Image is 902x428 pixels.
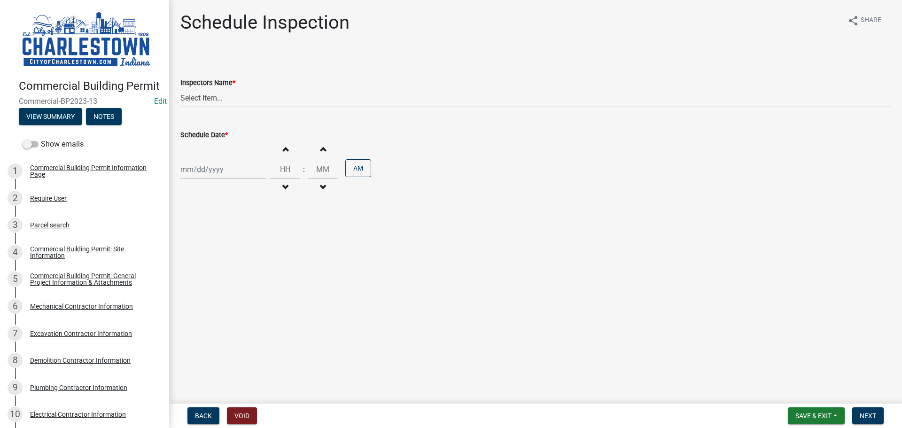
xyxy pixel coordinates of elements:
button: Next [852,407,884,424]
span: Share [861,15,881,26]
input: mm/dd/yyyy [180,160,266,179]
button: Back [187,407,219,424]
h4: Commercial Building Permit [19,79,162,93]
button: AM [345,159,371,177]
div: Electrical Contractor Information [30,411,126,418]
div: 1 [8,163,23,179]
div: 4 [8,245,23,260]
span: Next [860,412,876,420]
div: : [300,164,308,175]
label: Show emails [23,139,84,150]
input: Hours [270,160,300,179]
button: Notes [86,108,122,125]
span: Save & Exit [795,412,832,420]
a: Edit [154,97,167,106]
wm-modal-confirm: Edit Application Number [154,97,167,106]
span: Commercial-BP2023-13 [19,97,150,106]
div: Parcel search [30,222,70,228]
button: Save & Exit [788,407,845,424]
input: Minutes [308,160,338,179]
div: Require User [30,195,67,202]
div: Mechanical Contractor Information [30,303,133,310]
div: Excavation Contractor Information [30,330,132,337]
label: Schedule Date [180,132,228,139]
div: 3 [8,218,23,233]
button: shareShare [840,11,889,30]
wm-modal-confirm: Summary [19,113,82,121]
span: Back [195,412,212,420]
div: 5 [8,272,23,287]
div: 8 [8,353,23,368]
wm-modal-confirm: Notes [86,113,122,121]
div: 2 [8,191,23,206]
div: Demolition Contractor Information [30,357,131,364]
button: View Summary [19,108,82,125]
h1: Schedule Inspection [180,11,350,34]
button: Void [227,407,257,424]
i: share [848,15,859,26]
div: 9 [8,380,23,395]
div: Commercial Building Permit: General Project Information & Attachments [30,272,154,286]
div: Commercial Building Permit Information Page [30,164,154,178]
div: Commercial Building Permit: Site Information [30,246,154,259]
div: 7 [8,326,23,341]
img: City of Charlestown, Indiana [19,10,154,70]
div: Plumbing Contractor Information [30,384,127,391]
div: 6 [8,299,23,314]
div: 10 [8,407,23,422]
label: Inspectors Name [180,80,235,86]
